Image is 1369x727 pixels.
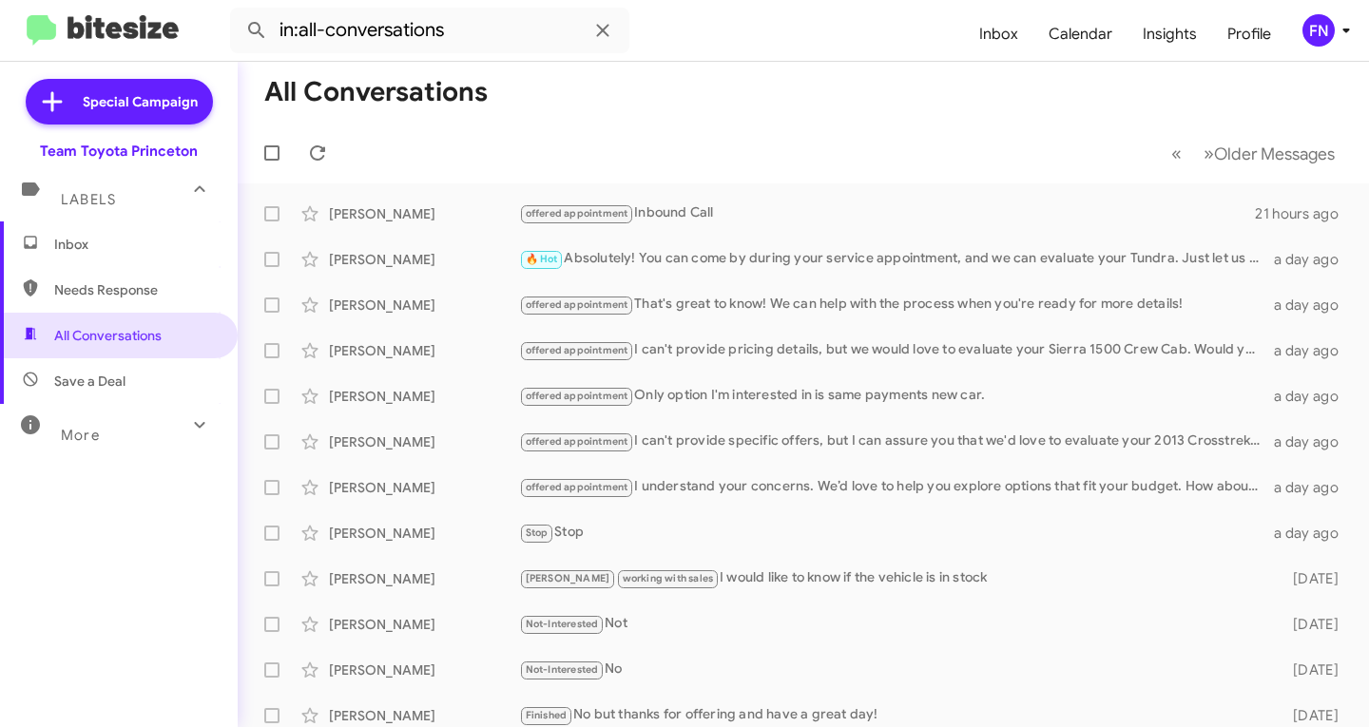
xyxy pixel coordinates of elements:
[61,191,116,208] span: Labels
[519,567,1271,589] div: I would like to know if the vehicle is in stock
[1192,134,1346,173] button: Next
[329,706,519,725] div: [PERSON_NAME]
[40,142,198,161] div: Team Toyota Princeton
[1271,296,1354,315] div: a day ago
[1271,615,1354,634] div: [DATE]
[1214,143,1335,164] span: Older Messages
[329,432,519,451] div: [PERSON_NAME]
[1255,204,1354,223] div: 21 hours ago
[1128,7,1212,62] a: Insights
[526,709,568,721] span: Finished
[519,430,1271,452] div: I can't provide specific offers, but I can assure you that we'd love to evaluate your 2013 Crosst...
[230,8,629,53] input: Search
[329,341,519,360] div: [PERSON_NAME]
[54,280,216,299] span: Needs Response
[519,476,1271,498] div: I understand your concerns. We’d love to help you explore options that fit your budget. How about...
[526,344,628,356] span: offered appointment
[1271,660,1354,679] div: [DATE]
[264,77,488,107] h1: All Conversations
[526,207,628,220] span: offered appointment
[1271,706,1354,725] div: [DATE]
[1271,432,1354,451] div: a day ago
[26,79,213,124] a: Special Campaign
[623,572,714,584] span: working with sales
[329,204,519,223] div: [PERSON_NAME]
[54,235,216,254] span: Inbox
[329,387,519,406] div: [PERSON_NAME]
[519,613,1271,635] div: Not
[1271,524,1354,543] div: a day ago
[329,478,519,497] div: [PERSON_NAME]
[519,339,1271,361] div: I can't provide pricing details, but we would love to evaluate your Sierra 1500 Crew Cab. Would y...
[519,385,1271,407] div: Only option I'm interested in is same payments new car.
[526,435,628,448] span: offered appointment
[519,704,1271,726] div: No but thanks for offering and have a great day!
[519,659,1271,680] div: No
[329,615,519,634] div: [PERSON_NAME]
[329,660,519,679] div: [PERSON_NAME]
[519,522,1271,544] div: Stop
[1204,142,1214,165] span: »
[329,250,519,269] div: [PERSON_NAME]
[526,572,610,584] span: [PERSON_NAME]
[526,253,558,265] span: 🔥 Hot
[519,202,1255,224] div: Inbound Call
[526,298,628,311] span: offered appointment
[526,618,599,630] span: Not-Interested
[1271,341,1354,360] div: a day ago
[1160,134,1193,173] button: Previous
[1212,7,1286,62] a: Profile
[526,481,628,493] span: offered appointment
[1171,142,1182,165] span: «
[526,390,628,402] span: offered appointment
[519,248,1271,270] div: Absolutely! You can come by during your service appointment, and we can evaluate your Tundra. Jus...
[1271,387,1354,406] div: a day ago
[83,92,198,111] span: Special Campaign
[329,569,519,588] div: [PERSON_NAME]
[329,296,519,315] div: [PERSON_NAME]
[1286,14,1348,47] button: FN
[61,427,100,444] span: More
[329,524,519,543] div: [PERSON_NAME]
[1271,569,1354,588] div: [DATE]
[526,663,599,676] span: Not-Interested
[1271,478,1354,497] div: a day ago
[1271,250,1354,269] div: a day ago
[1033,7,1128,62] a: Calendar
[1302,14,1335,47] div: FN
[54,326,162,345] span: All Conversations
[1161,134,1346,173] nav: Page navigation example
[964,7,1033,62] a: Inbox
[526,526,549,539] span: Stop
[519,294,1271,316] div: That's great to know! We can help with the process when you're ready for more details!
[54,372,125,391] span: Save a Deal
